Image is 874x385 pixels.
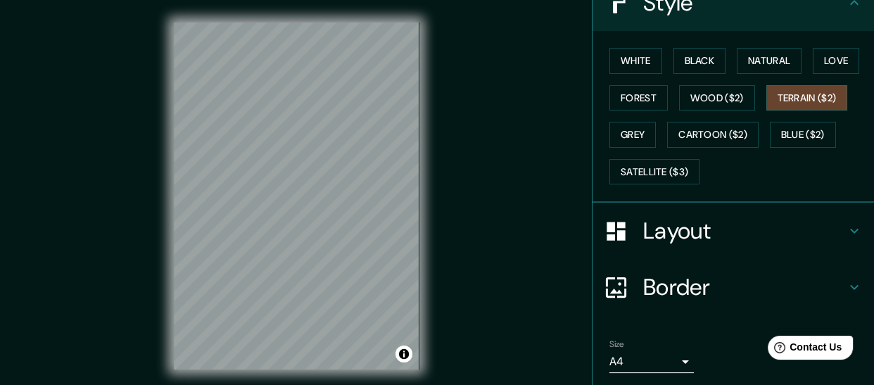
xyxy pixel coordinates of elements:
button: Natural [737,48,802,74]
button: Satellite ($3) [609,159,699,185]
button: Love [813,48,859,74]
button: Grey [609,122,656,148]
h4: Border [643,273,846,301]
button: White [609,48,662,74]
iframe: Help widget launcher [749,330,859,370]
div: Border [593,259,874,315]
button: Toggle attribution [395,346,412,362]
button: Wood ($2) [679,85,755,111]
div: Layout [593,203,874,259]
label: Size [609,339,624,351]
button: Black [673,48,726,74]
button: Terrain ($2) [766,85,848,111]
button: Forest [609,85,668,111]
h4: Layout [643,217,846,245]
canvas: Map [174,23,419,370]
button: Blue ($2) [770,122,836,148]
button: Cartoon ($2) [667,122,759,148]
div: A4 [609,351,694,373]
